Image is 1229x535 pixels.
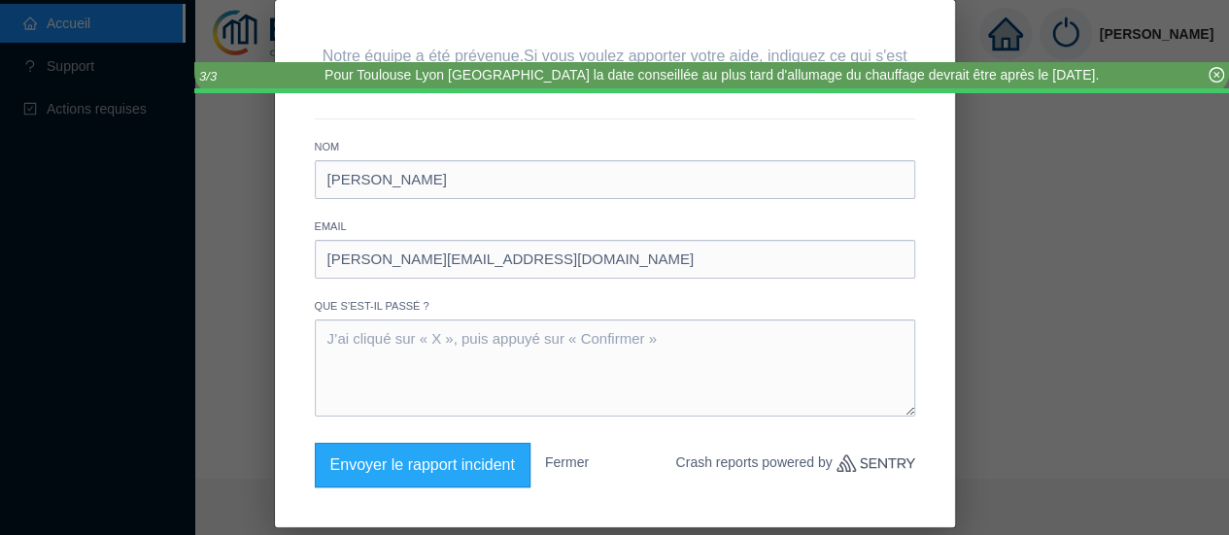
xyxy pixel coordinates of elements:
label: Nom [315,139,915,155]
a: Sentry [836,454,915,472]
label: Que s’est-il passé ? [315,298,915,315]
i: 3 / 3 [199,69,217,84]
label: Email [315,218,915,235]
p: Crash reports powered by [675,443,914,483]
div: Pour Toulouse Lyon [GEOGRAPHIC_DATA] la date conseillée au plus tard d'allumage du chauffage devr... [324,65,1099,85]
span: close-circle [1209,67,1224,83]
button: Envoyer le rapport incident [315,443,530,487]
span: Si vous voulez apporter votre aide, indiquez ce qui s'est passé ci-dessous. [524,48,906,87]
input: jean@exemple.com [315,240,915,280]
button: Fermer [545,443,589,483]
input: Jane Bloggs [315,160,915,200]
p: Notre équipe a été prévenue. [315,45,915,91]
